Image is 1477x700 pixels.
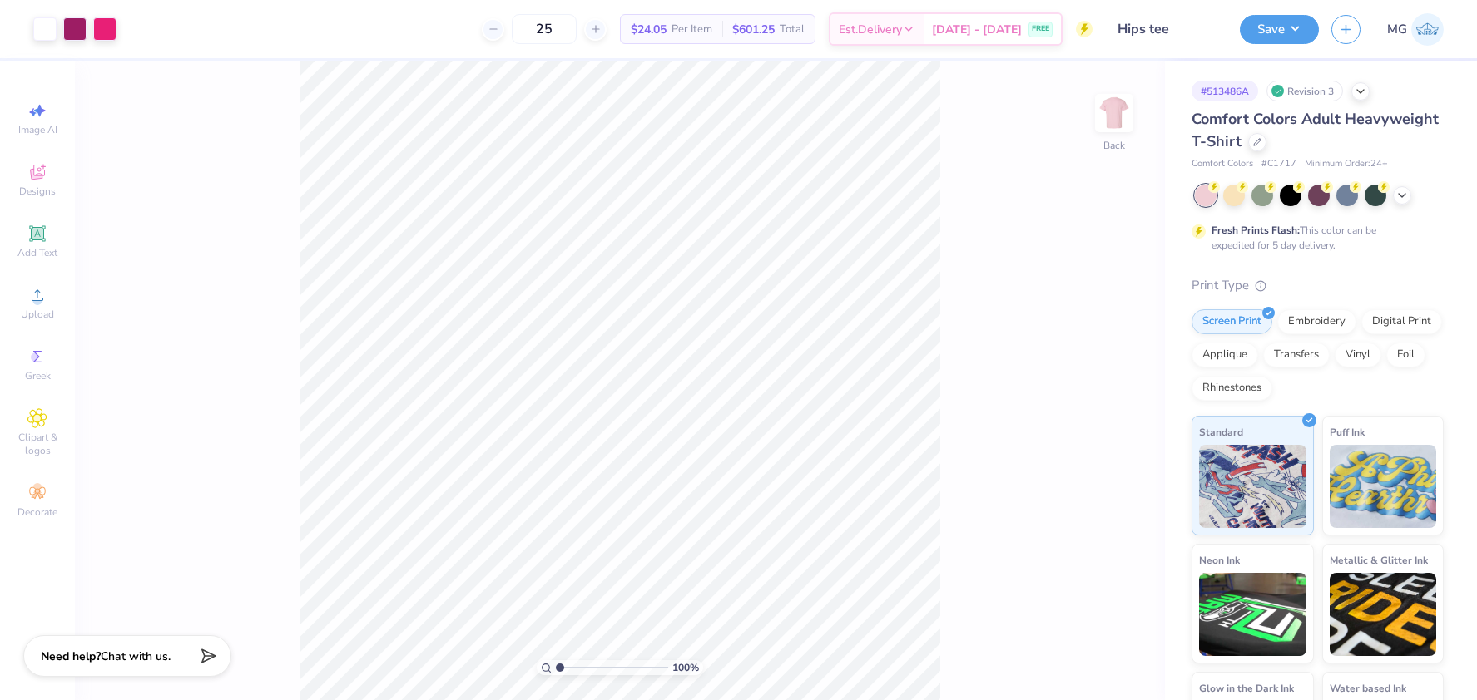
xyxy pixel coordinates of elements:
[1330,445,1437,528] img: Puff Ink
[1192,157,1253,171] span: Comfort Colors
[1199,679,1294,697] span: Glow in the Dark Ink
[1387,13,1444,46] a: MG
[25,369,51,382] span: Greek
[19,185,56,198] span: Designs
[1330,573,1437,656] img: Metallic & Glitter Ink
[1192,109,1439,151] span: Comfort Colors Adult Heavyweight T-Shirt
[1212,223,1416,253] div: This color can be expedited for 5 day delivery.
[1199,551,1240,569] span: Neon Ink
[1192,276,1444,295] div: Print Type
[1387,20,1407,39] span: MG
[1192,376,1272,401] div: Rhinestones
[1330,423,1365,441] span: Puff Ink
[1261,157,1296,171] span: # C1717
[1263,343,1330,367] div: Transfers
[1335,343,1381,367] div: Vinyl
[1199,445,1306,528] img: Standard
[1266,81,1343,101] div: Revision 3
[1240,15,1319,44] button: Save
[1105,12,1227,46] input: Untitled Design
[1199,573,1306,656] img: Neon Ink
[1277,309,1356,334] div: Embroidery
[631,21,667,38] span: $24.05
[1411,13,1444,46] img: Mary Grace
[1330,679,1406,697] span: Water based Ink
[1199,423,1243,441] span: Standard
[41,648,101,664] strong: Need help?
[17,246,57,259] span: Add Text
[1305,157,1388,171] span: Minimum Order: 24 +
[1192,343,1258,367] div: Applique
[732,21,775,38] span: $601.25
[672,660,699,675] span: 100 %
[21,308,54,321] span: Upload
[780,21,805,38] span: Total
[1032,23,1049,35] span: FREE
[512,14,577,44] input: – –
[839,21,902,38] span: Est. Delivery
[1192,81,1258,101] div: # 513486A
[17,505,57,519] span: Decorate
[1386,343,1425,367] div: Foil
[932,21,1022,38] span: [DATE] - [DATE]
[1098,96,1131,130] img: Back
[1212,224,1300,237] strong: Fresh Prints Flash:
[1330,551,1428,569] span: Metallic & Glitter Ink
[1103,138,1125,153] div: Back
[101,648,171,664] span: Chat with us.
[672,21,712,38] span: Per Item
[1192,309,1272,334] div: Screen Print
[8,431,67,457] span: Clipart & logos
[18,123,57,136] span: Image AI
[1361,309,1442,334] div: Digital Print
